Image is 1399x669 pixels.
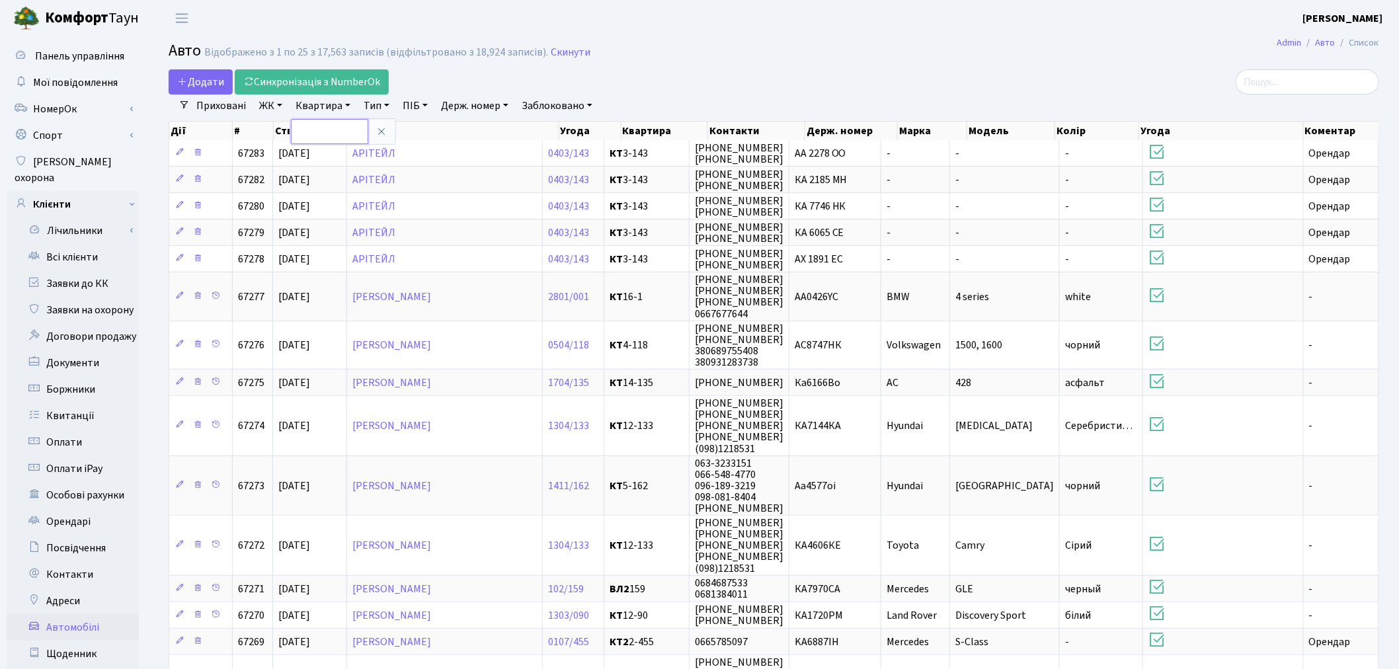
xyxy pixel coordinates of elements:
[795,608,843,623] span: КА1720РМ
[610,610,683,621] span: 12-90
[610,338,623,352] b: КТ
[610,175,683,185] span: 3-143
[238,225,264,240] span: 67279
[238,290,264,304] span: 67277
[348,122,559,140] th: ПІБ
[548,608,589,623] a: 1303/090
[516,95,598,117] a: Заблоковано
[887,479,923,493] span: Hyundai
[548,538,589,553] a: 1304/133
[610,173,623,187] b: КТ
[610,608,623,623] b: КТ
[695,375,783,390] span: [PHONE_NUMBER]
[7,403,139,429] a: Квитанції
[7,323,139,350] a: Договори продажу
[278,146,310,161] span: [DATE]
[887,538,919,553] span: Toyota
[7,297,139,323] a: Заявки на охорону
[610,292,683,302] span: 16-1
[169,122,233,140] th: Дії
[695,602,783,628] span: [PHONE_NUMBER] [PHONE_NUMBER]
[955,290,989,304] span: 4 series
[238,635,264,649] span: 67269
[795,375,840,390] span: Ка6166Во
[1309,538,1313,553] span: -
[1309,146,1351,161] span: Орендар
[1065,290,1091,304] span: white
[610,375,623,390] b: КТ
[7,376,139,403] a: Боржники
[7,588,139,614] a: Адреси
[548,146,589,161] a: 0403/143
[7,69,139,96] a: Мої повідомлення
[1309,418,1313,433] span: -
[548,225,589,240] a: 0403/143
[610,481,683,491] span: 5-162
[548,635,589,649] a: 0107/455
[278,582,310,596] span: [DATE]
[1309,608,1313,623] span: -
[955,338,1002,352] span: 1500, 1600
[795,635,839,649] span: KA6887IH
[955,146,959,161] span: -
[278,608,310,623] span: [DATE]
[887,608,937,623] span: Land Rover
[1065,173,1069,187] span: -
[169,39,201,62] span: Авто
[887,225,891,240] span: -
[1303,11,1383,26] b: [PERSON_NAME]
[1336,36,1379,50] li: Список
[610,252,623,266] b: КТ
[278,252,310,266] span: [DATE]
[887,635,929,649] span: Mercedes
[1258,29,1399,57] nav: breadcrumb
[352,173,395,187] a: АРІТЕЙЛ
[1065,582,1101,596] span: черный
[548,338,589,352] a: 0504/118
[278,225,310,240] span: [DATE]
[1065,608,1091,623] span: білий
[795,338,842,352] span: АС8747НК
[1309,338,1313,352] span: -
[795,418,841,433] span: КА7144КА
[1309,479,1313,493] span: -
[235,69,389,95] a: Синхронізація з NumberOk
[1065,635,1069,649] span: -
[887,338,941,352] span: Volkswagen
[278,538,310,553] span: [DATE]
[955,418,1033,433] span: [MEDICAL_DATA]
[610,538,623,553] b: КТ
[548,375,589,390] a: 1704/135
[1065,225,1069,240] span: -
[610,637,683,647] span: 2-455
[887,582,929,596] span: Mercedes
[695,167,783,193] span: [PHONE_NUMBER] [PHONE_NUMBER]
[238,608,264,623] span: 67270
[955,608,1026,623] span: Discovery Sport
[548,290,589,304] a: 2801/001
[695,272,783,321] span: [PHONE_NUMBER] [PHONE_NUMBER] [PHONE_NUMBER] 0667677644
[887,252,891,266] span: -
[955,479,1054,493] span: [GEOGRAPHIC_DATA]
[7,561,139,588] a: Контакти
[610,148,683,159] span: 3-143
[278,418,310,433] span: [DATE]
[7,350,139,376] a: Документи
[165,7,198,29] button: Переключити навігацію
[955,173,959,187] span: -
[352,608,431,623] a: [PERSON_NAME]
[955,538,984,553] span: Camry
[695,396,783,455] span: [PHONE_NUMBER] [PHONE_NUMBER] [PHONE_NUMBER] [PHONE_NUMBER] (098)1218531
[955,199,959,214] span: -
[1065,375,1105,390] span: асфальт
[1065,199,1069,214] span: -
[254,95,288,117] a: ЖК
[7,641,139,667] a: Щоденник
[1309,199,1351,214] span: Орендар
[238,479,264,493] span: 67273
[15,217,139,244] a: Лічильники
[551,46,590,59] a: Скинути
[695,456,783,516] span: 063-3233151 066-548-4770 096-189-3219 098-081-8404 [PHONE_NUMBER]
[695,635,748,649] span: 0665785097
[278,375,310,390] span: [DATE]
